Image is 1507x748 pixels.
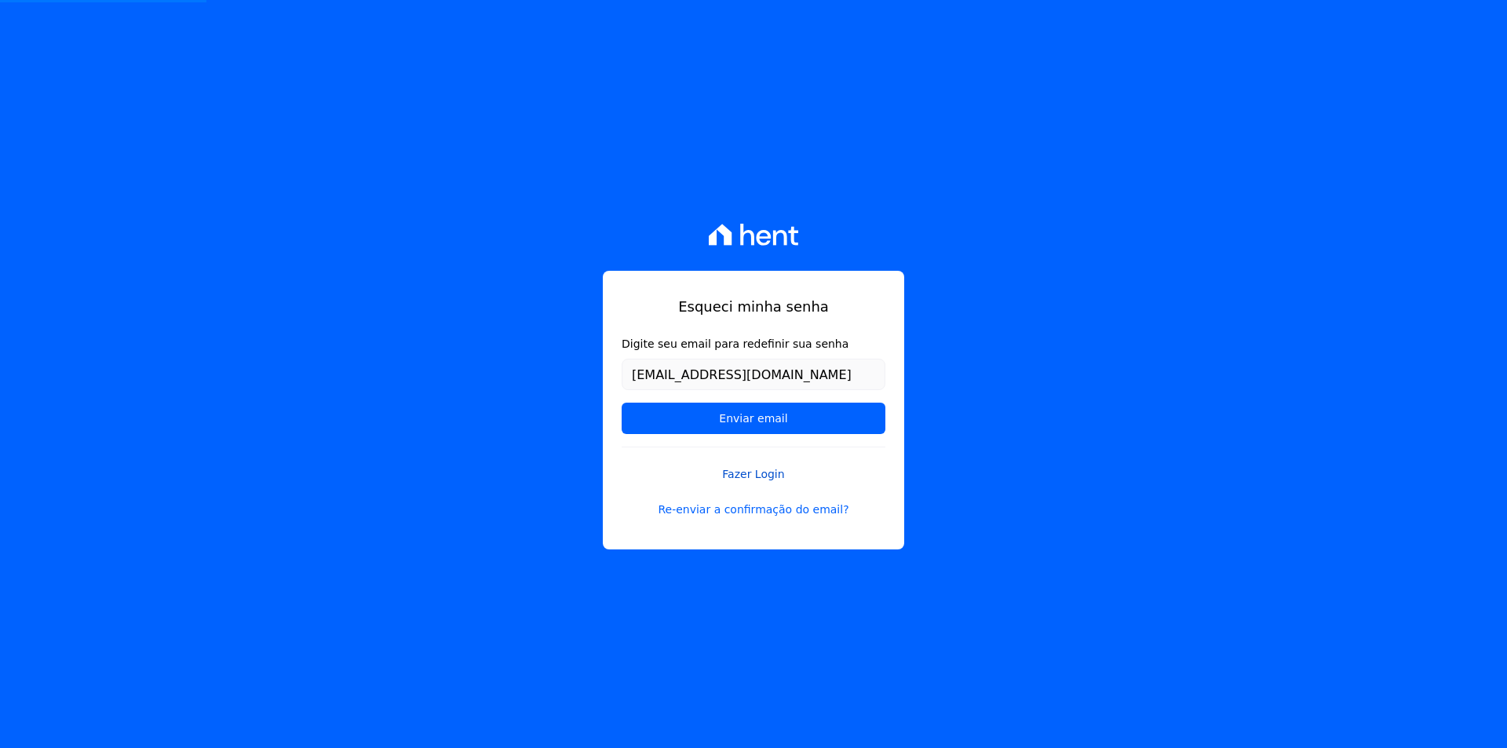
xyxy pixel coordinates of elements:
h1: Esqueci minha senha [622,296,885,317]
input: Enviar email [622,403,885,434]
a: Re-enviar a confirmação do email? [622,502,885,518]
a: Fazer Login [622,447,885,483]
input: Email [622,359,885,390]
label: Digite seu email para redefinir sua senha [622,336,885,352]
